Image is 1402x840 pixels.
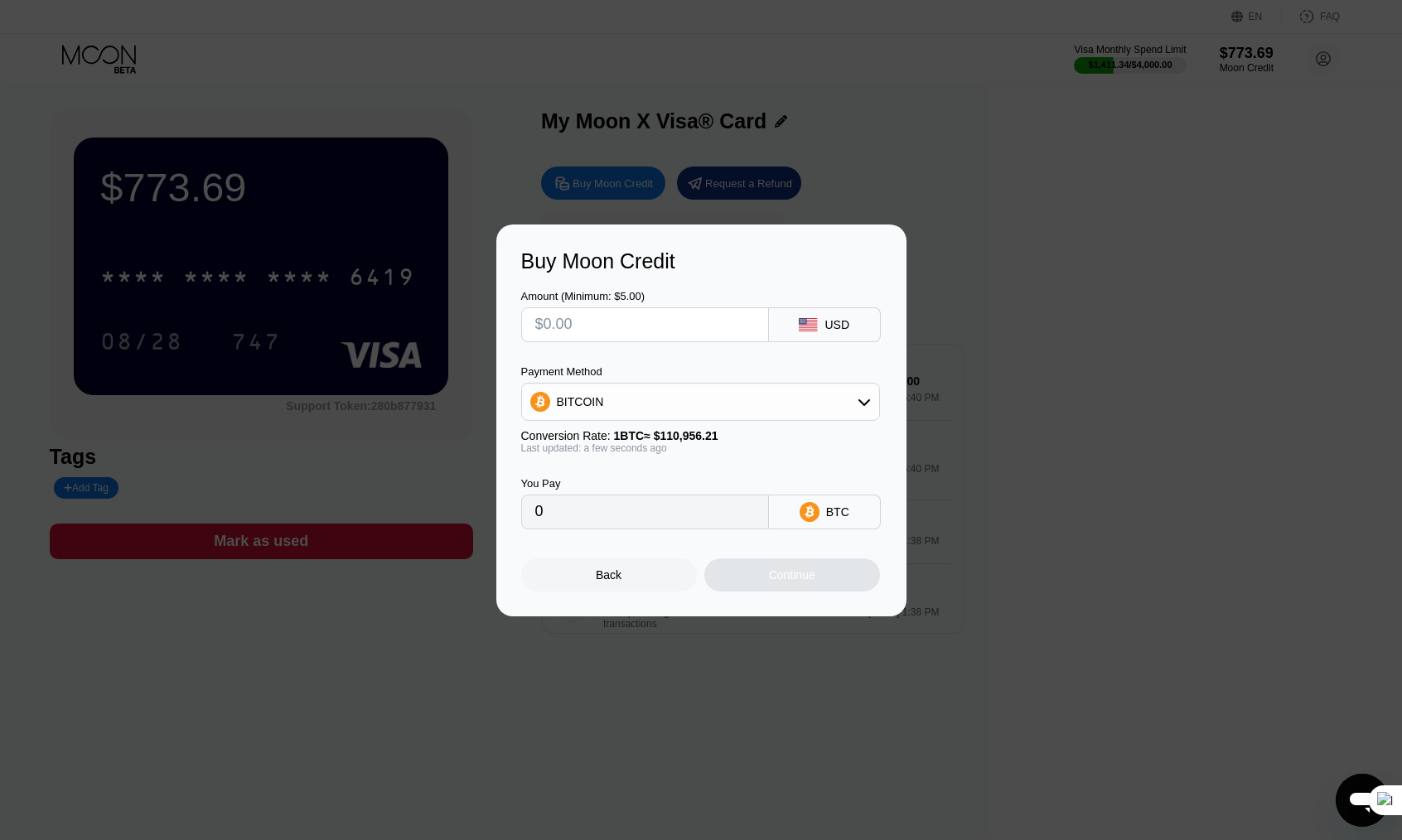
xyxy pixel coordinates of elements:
div: Amount (Minimum: $5.00) [521,290,769,302]
div: Buy Moon Credit [521,249,882,273]
div: BITCOIN [557,395,604,408]
div: Back [596,568,621,582]
div: Last updated: a few seconds ago [521,442,880,454]
div: BTC [826,505,849,519]
input: $0.00 [535,308,755,341]
span: 1 BTC ≈ $110,956.21 [614,429,718,442]
iframe: 開啟傳訊視窗按鈕，對話進行中 [1336,774,1389,827]
div: USD [824,318,849,331]
div: Payment Method [521,365,880,378]
div: Conversion Rate: [521,429,880,442]
div: Back [521,558,697,591]
div: BITCOIN [522,385,879,418]
div: You Pay [521,477,769,490]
